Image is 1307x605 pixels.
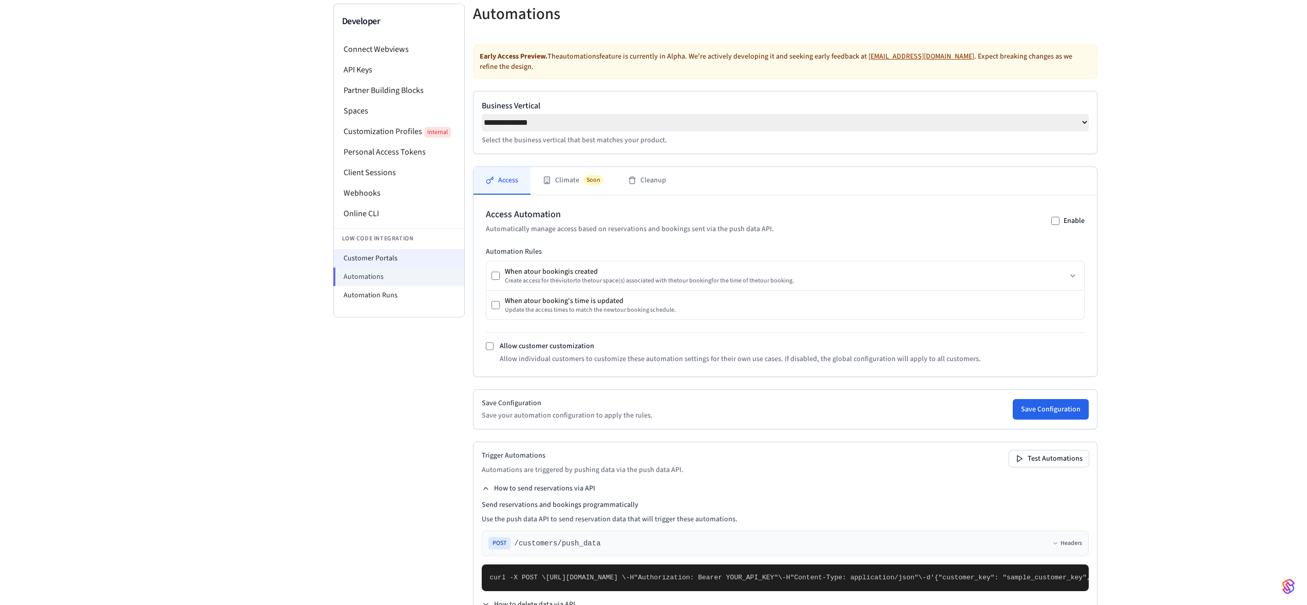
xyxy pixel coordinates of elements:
span: Soon [583,175,603,185]
h5: Automations [473,4,779,25]
li: Webhooks [334,183,464,203]
span: \ [918,574,922,581]
img: SeamLogoGradient.69752ec5.svg [1282,578,1295,595]
p: Automatically manage access based on reservations and bookings sent via the push data API. [486,224,774,234]
span: "customer_key": "sample_customer_key", [938,574,1090,581]
div: When a tour booking is created [505,267,794,277]
h3: Automation Rules [486,247,1085,257]
button: Save Configuration [1013,399,1089,420]
div: When a tour booking 's time is updated [505,296,676,306]
span: -H [626,574,634,581]
p: Allow individual customers to customize these automation settings for their own use cases. If dis... [500,354,981,364]
div: The automations feature is currently in Alpha. We're actively developing it and seeking early fee... [473,45,1097,79]
button: How to send reservations via API [482,483,595,494]
a: [EMAIL_ADDRESS][DOMAIN_NAME] [868,51,974,62]
span: /customers/push_data [515,538,601,549]
button: ClimateSoon [531,167,616,195]
h3: Developer [342,14,456,29]
p: Save your automation configuration to apply the rules. [482,410,653,421]
li: Automation Runs [334,286,464,305]
label: Allow customer customization [500,341,594,351]
li: Customization Profiles [334,121,464,142]
h2: Trigger Automations [482,450,684,461]
span: -d [922,574,931,581]
li: Customer Portals [334,249,464,268]
li: Spaces [334,101,464,121]
p: Use the push data API to send reservation data that will trigger these automations. [482,514,1089,524]
h4: Send reservations and bookings programmatically [482,500,1089,510]
li: Partner Building Blocks [334,80,464,101]
button: Cleanup [616,167,678,195]
li: Automations [333,268,464,286]
button: Headers [1052,539,1082,547]
span: -H [782,574,790,581]
li: Personal Access Tokens [334,142,464,162]
span: "Authorization: Bearer YOUR_API_KEY" [634,574,778,581]
button: Access [473,167,531,195]
button: Test Automations [1009,450,1089,467]
strong: Early Access Preview. [480,51,547,62]
span: "Content-Type: application/json" [790,574,919,581]
p: Select the business vertical that best matches your product. [482,135,1089,145]
span: \ [778,574,782,581]
li: Low Code Integration [334,228,464,249]
span: POST [488,537,510,550]
li: Client Sessions [334,162,464,183]
li: Online CLI [334,203,464,224]
span: curl -X POST \ [490,574,546,581]
h2: Save Configuration [482,398,653,408]
li: API Keys [334,60,464,80]
label: Business Vertical [482,100,1089,112]
li: Connect Webviews [334,39,464,60]
span: [URL][DOMAIN_NAME] \ [546,574,626,581]
span: Internal [424,127,451,138]
p: Automations are triggered by pushing data via the push data API. [482,465,684,475]
h2: Access Automation [486,207,774,222]
label: Enable [1064,216,1085,226]
div: Create access for the visitor to the tour space (s) associated with the tour booking for the time... [505,277,794,285]
span: '{ [931,574,939,581]
div: Update the access times to match the new tour booking schedule. [505,306,676,314]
